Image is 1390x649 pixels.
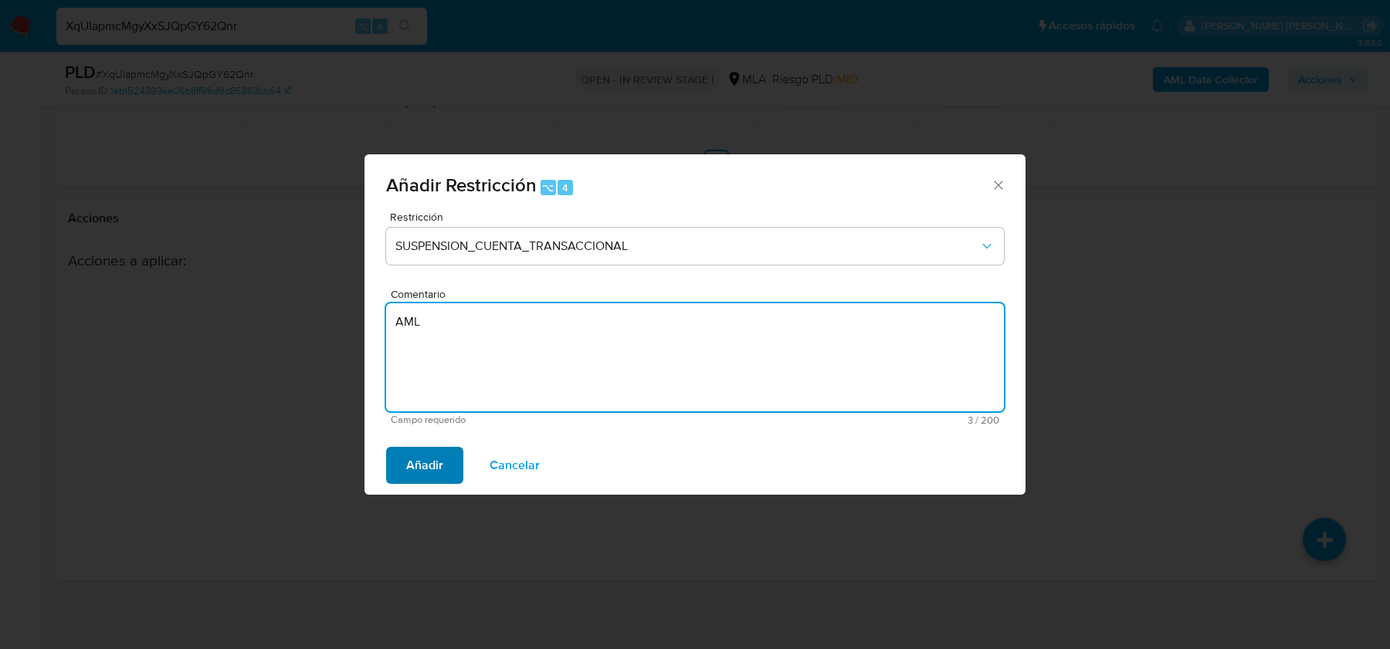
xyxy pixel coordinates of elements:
button: Cerrar ventana [991,177,1005,191]
button: Añadir [386,447,463,484]
span: SUSPENSION_CUENTA_TRANSACCIONAL [395,238,979,254]
span: 4 [562,181,568,195]
textarea: AML [386,303,1004,411]
span: Añadir [406,448,443,482]
span: Añadir Restricción [386,171,537,198]
button: Restriction [386,228,1004,265]
span: Comentario [391,289,1009,300]
span: Máximo 200 caracteres [695,415,999,425]
span: Restricción [390,211,1008,222]
span: Campo requerido [391,414,695,425]
button: Cancelar [470,447,560,484]
span: Cancelar [490,448,540,482]
span: ⌥ [542,181,554,195]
